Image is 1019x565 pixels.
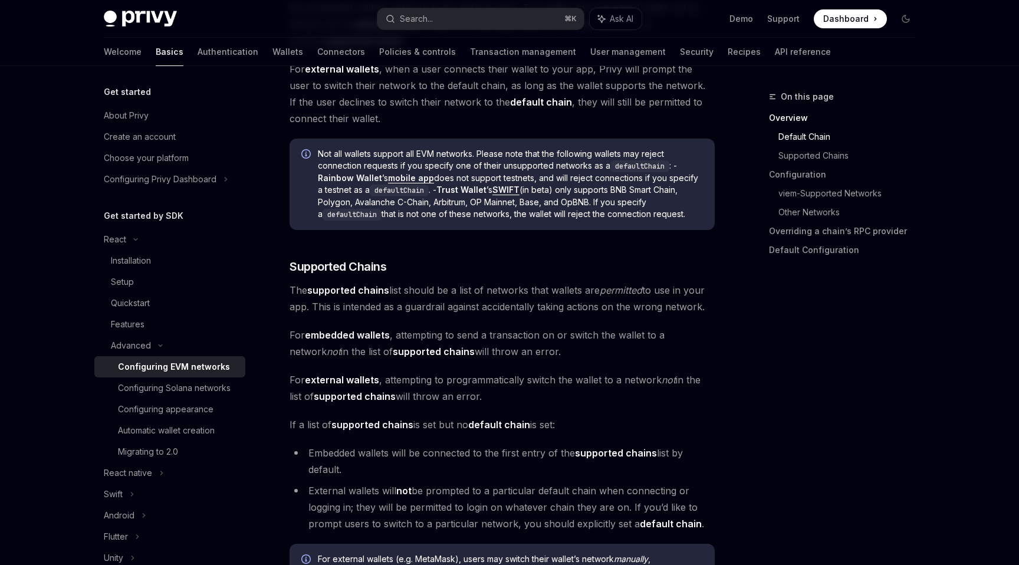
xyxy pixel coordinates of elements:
a: mobile app [388,173,434,183]
div: Advanced [111,339,151,353]
div: Configuring appearance [118,402,213,416]
a: Dashboard [814,9,887,28]
a: Recipes [728,38,761,66]
span: If a list of is set but no is set: [290,416,715,433]
img: dark logo [104,11,177,27]
strong: supported chains [307,284,389,296]
div: Migrating to 2.0 [118,445,178,459]
div: Flutter [104,530,128,544]
a: Basics [156,38,183,66]
span: On this page [781,90,834,104]
strong: not [396,485,412,497]
a: Wallets [272,38,303,66]
a: Overriding a chain’s RPC provider [769,222,925,241]
a: Connectors [317,38,365,66]
li: Embedded wallets will be connected to the first entry of the list by default. [290,445,715,478]
div: Choose your platform [104,151,189,165]
div: About Privy [104,109,149,123]
a: Setup [94,271,245,293]
em: permitted [600,284,642,296]
div: Configuring Solana networks [118,381,231,395]
a: Features [94,314,245,335]
span: Supported Chains [290,258,386,275]
div: Android [104,508,134,523]
span: ⌘ K [564,14,577,24]
em: not [662,374,676,386]
div: Features [111,317,144,331]
strong: Rainbow Wallet [318,173,382,183]
a: Other Networks [778,203,925,222]
span: For , when a user connects their wallet to your app, Privy will prompt the user to switch their n... [290,61,715,127]
strong: supported chains [575,447,657,459]
a: Quickstart [94,293,245,314]
span: The list should be a list of networks that wallets are to use in your app. This is intended as a ... [290,282,715,315]
button: Ask AI [590,8,642,29]
strong: default chain [468,419,530,431]
a: Security [680,38,714,66]
em: manually [614,554,648,564]
span: For , attempting to programmatically switch the wallet to a network in the list of will throw an ... [290,372,715,405]
a: Overview [769,109,925,127]
a: Demo [729,13,753,25]
a: Installation [94,250,245,271]
a: viem-Supported Networks [778,184,925,203]
button: Search...⌘K [377,8,584,29]
svg: Info [301,149,313,161]
a: Policies & controls [379,38,456,66]
a: Configuring EVM networks [94,356,245,377]
div: Setup [111,275,134,289]
h5: Get started by SDK [104,209,183,223]
h5: Get started [104,85,151,99]
div: Unity [104,551,123,565]
a: Configuring appearance [94,399,245,420]
div: React native [104,466,152,480]
a: Supported Chains [778,146,925,165]
div: React [104,232,126,247]
a: Configuration [769,165,925,184]
div: Search... [400,12,433,26]
a: Authentication [198,38,258,66]
span: Not all wallets support all EVM networks. Please note that the following wallets may reject conne... [318,148,703,221]
div: Quickstart [111,296,150,310]
div: Installation [111,254,151,268]
a: Configuring Solana networks [94,377,245,399]
code: defaultChain [323,209,382,221]
a: Choose your platform [94,147,245,169]
div: Create an account [104,130,176,144]
a: Welcome [104,38,142,66]
a: User management [590,38,666,66]
em: not [327,346,341,357]
code: defaultChain [610,160,669,172]
strong: Trust Wallet [436,185,487,195]
a: Transaction management [470,38,576,66]
strong: supported chains [314,390,396,402]
div: Configuring Privy Dashboard [104,172,216,186]
a: Migrating to 2.0 [94,441,245,462]
strong: default chain [510,96,572,108]
span: Dashboard [823,13,869,25]
div: Automatic wallet creation [118,423,215,438]
strong: external wallets [305,374,379,386]
span: Ask AI [610,13,633,25]
button: Toggle dark mode [896,9,915,28]
div: Swift [104,487,123,501]
div: Configuring EVM networks [118,360,230,374]
span: For , attempting to send a transaction on or switch the wallet to a network in the list of will t... [290,327,715,360]
strong: supported chains [393,346,475,357]
a: default chain [468,419,530,431]
a: SWIFT [492,185,520,195]
a: Default Configuration [769,241,925,259]
li: External wallets will be prompted to a particular default chain when connecting or logging in; th... [290,482,715,532]
strong: external wallets [305,63,379,75]
code: defaultChain [370,185,429,196]
a: Create an account [94,126,245,147]
a: API reference [775,38,831,66]
a: About Privy [94,105,245,126]
a: Automatic wallet creation [94,420,245,441]
a: Support [767,13,800,25]
a: Default Chain [778,127,925,146]
strong: default chain [640,518,702,530]
strong: supported chains [331,419,413,431]
strong: embedded wallets [305,329,390,341]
